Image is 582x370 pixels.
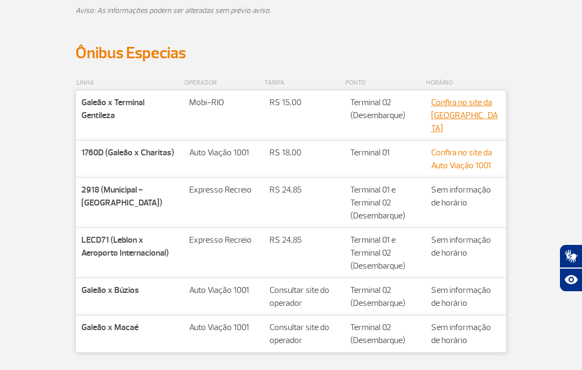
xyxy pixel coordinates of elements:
td: Terminal 02 (Desembarque) [345,91,426,141]
em: Aviso: As informações podem ser alteradas sem prévio aviso. [75,6,271,15]
p: Consultar site do operador [269,321,339,347]
td: Expresso Recreio [184,228,264,278]
a: Confira no site da [GEOGRAPHIC_DATA] [431,97,498,134]
p: R$ 15,00 [269,96,339,109]
p: Sem informação de horário [431,183,501,209]
strong: Galeão x Terminal Gentileza [81,97,144,121]
div: Plugin de acessibilidade da Hand Talk. [559,244,582,292]
h2: Ônibus Especias [75,43,507,63]
td: Terminal 01 e Terminal 02 (Desembarque) [345,228,426,278]
p: R$ 24,85 [269,234,339,246]
p: Sem informação de horário [431,321,501,347]
p: Sem informação de horário [431,234,501,259]
th: PONTO [345,76,426,91]
td: Terminal 02 (Desembarque) [345,316,426,353]
p: HORÁRIO [426,77,506,90]
p: Sem informação de horário [431,284,501,310]
p: Auto Viação 1001 [189,284,259,297]
td: Terminal 02 (Desembarque) [345,278,426,316]
p: R$ 18,00 [269,146,339,159]
td: Terminal 01 e Terminal 02 (Desembarque) [345,178,426,228]
button: Abrir recursos assistivos. [559,268,582,292]
button: Abrir tradutor de língua de sinais. [559,244,582,268]
p: Auto Viação 1001 [189,321,259,334]
p: Consultar site do operador [269,284,339,310]
strong: 1760D (Galeão x Charitas) [81,147,174,158]
p: LINHA [77,77,183,90]
p: OPERADOR [184,77,264,90]
td: Terminal 01 [345,141,426,178]
strong: Galeão x Búzios [81,285,139,296]
p: R$ 24,85 [269,183,339,196]
p: TARIFA [265,77,344,90]
strong: LECD71 (Leblon x Aeroporto Internacional) [81,235,169,258]
strong: 2918 (Municipal - [GEOGRAPHIC_DATA]) [81,184,162,208]
a: Confira no site da Auto Viação 1001 [431,147,492,171]
p: Auto Viação 1001 [189,146,259,159]
p: Mobi-RIO [189,96,259,109]
p: Expresso Recreio [189,183,259,196]
strong: Galeão x Macaé [81,322,138,333]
